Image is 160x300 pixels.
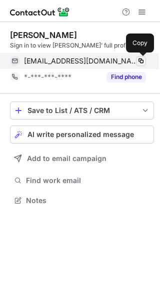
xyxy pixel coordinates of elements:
button: AI write personalized message [10,125,154,143]
button: Notes [10,193,154,207]
button: save-profile-one-click [10,101,154,119]
button: Reveal Button [106,72,146,82]
span: [EMAIL_ADDRESS][DOMAIN_NAME] [24,56,138,65]
div: Sign in to view [PERSON_NAME]’ full profile [10,41,154,50]
button: Add to email campaign [10,149,154,167]
span: Find work email [26,176,150,185]
span: Add to email campaign [27,154,106,162]
img: ContactOut v5.3.10 [10,6,70,18]
div: Save to List / ATS / CRM [27,106,136,114]
span: Notes [26,196,150,205]
span: AI write personalized message [27,130,134,138]
button: Find work email [10,173,154,187]
div: [PERSON_NAME] [10,30,77,40]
